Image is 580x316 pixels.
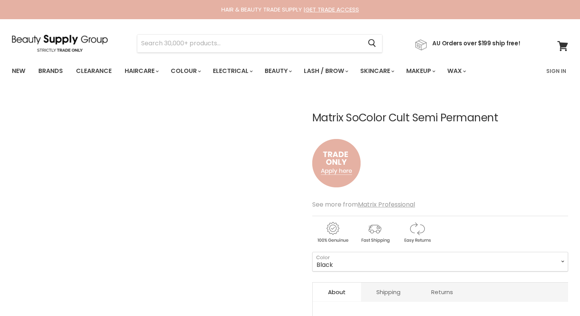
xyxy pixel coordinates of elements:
[2,60,578,82] nav: Main
[312,200,415,209] span: See more from
[542,63,571,79] a: Sign In
[361,283,416,301] a: Shipping
[305,5,359,13] a: GET TRADE ACCESS
[400,63,440,79] a: Makeup
[442,63,471,79] a: Wax
[416,283,468,301] a: Returns
[354,221,395,244] img: shipping.gif
[119,63,163,79] a: Haircare
[354,63,399,79] a: Skincare
[2,6,578,13] div: HAIR & BEAUTY TRADE SUPPLY |
[542,280,572,308] iframe: Gorgias live chat messenger
[165,63,206,79] a: Colour
[137,35,362,52] input: Search
[137,34,382,53] form: Product
[298,63,353,79] a: Lash / Brow
[259,63,297,79] a: Beauty
[207,63,257,79] a: Electrical
[313,283,361,301] a: About
[362,35,382,52] button: Search
[312,112,568,124] h1: Matrix SoColor Cult Semi Permanent
[33,63,69,79] a: Brands
[6,60,507,82] ul: Main menu
[358,200,415,209] a: Matrix Professional
[312,131,361,195] img: to.png
[397,221,437,244] img: returns.gif
[70,63,117,79] a: Clearance
[6,63,31,79] a: New
[312,221,353,244] img: genuine.gif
